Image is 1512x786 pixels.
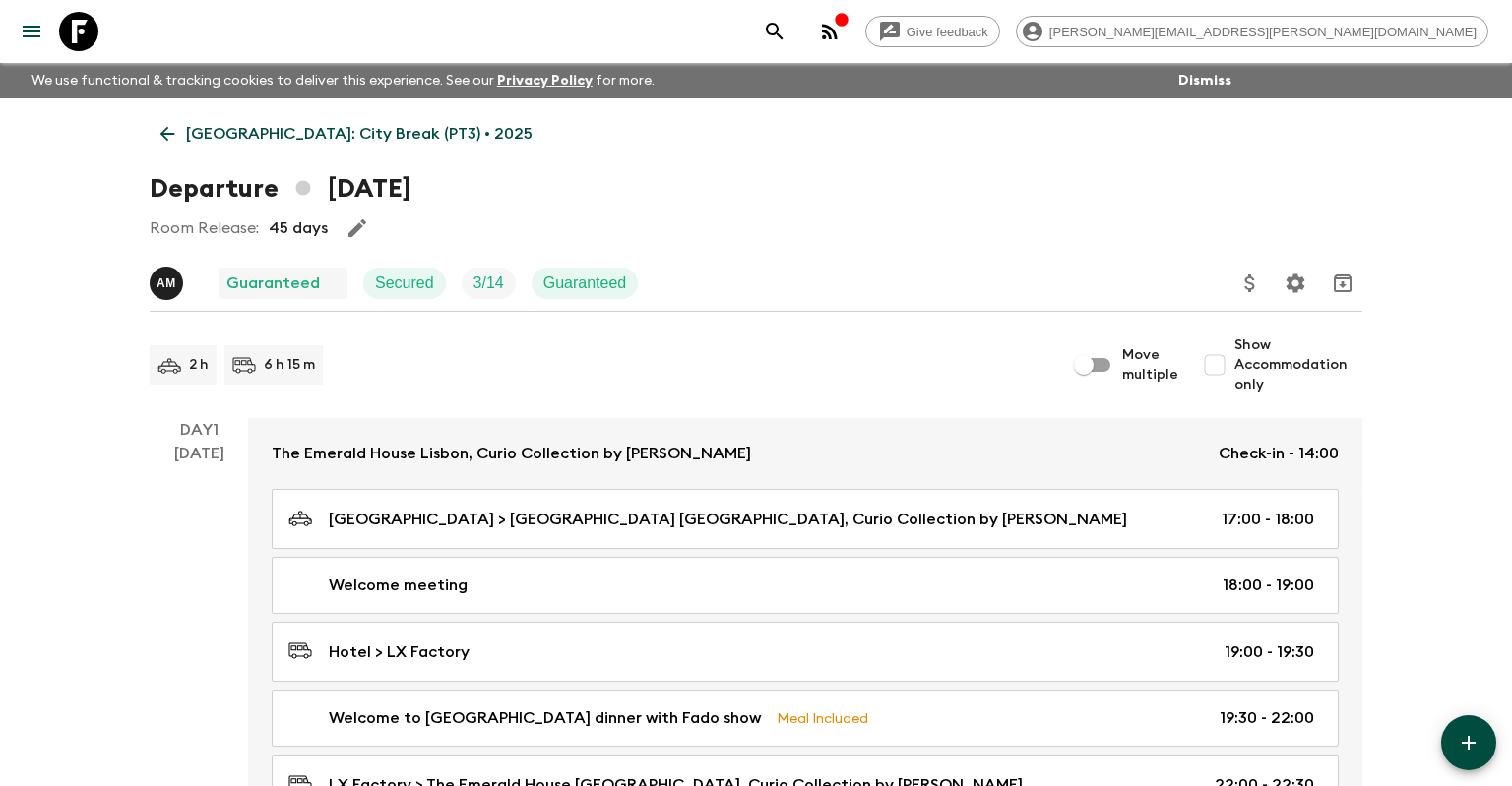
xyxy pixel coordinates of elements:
p: Hotel > LX Factory [329,640,470,664]
h1: Departure [DATE] [150,169,410,209]
p: Meal Included [777,707,868,729]
a: Welcome meeting18:00 - 19:00 [272,557,1339,614]
p: 19:30 - 22:00 [1220,706,1314,730]
a: Hotel > LX Factory19:00 - 19:30 [272,622,1339,682]
p: 19:00 - 19:30 [1225,640,1314,664]
p: Guaranteed [226,272,320,295]
p: 3 / 14 [473,272,504,295]
button: Update Price, Early Bird Discount and Costs [1230,264,1270,303]
div: [PERSON_NAME][EMAIL_ADDRESS][PERSON_NAME][DOMAIN_NAME] [1016,16,1488,47]
span: Ana Margarida Moura [150,272,187,288]
span: Give feedback [896,25,999,39]
span: Show Accommodation only [1234,335,1362,394]
button: Archive (Completed, Cancelled or Unsynced Departures only) [1323,264,1362,303]
p: Secured [375,272,434,295]
a: [GEOGRAPHIC_DATA] > [GEOGRAPHIC_DATA] [GEOGRAPHIC_DATA], Curio Collection by [PERSON_NAME]17:00 -... [272,489,1339,549]
p: 45 days [269,216,328,240]
span: Move multiple [1122,345,1179,385]
a: The Emerald House Lisbon, Curio Collection by [PERSON_NAME]Check-in - 14:00 [248,418,1362,489]
div: Secured [363,268,446,299]
p: A M [157,275,176,291]
button: Dismiss [1173,67,1236,94]
p: 18:00 - 19:00 [1223,574,1314,597]
p: [GEOGRAPHIC_DATA]: City Break (PT3) • 2025 [186,122,533,146]
button: menu [12,12,51,51]
button: search adventures [755,12,794,51]
p: [GEOGRAPHIC_DATA] > [GEOGRAPHIC_DATA] [GEOGRAPHIC_DATA], Curio Collection by [PERSON_NAME] [329,508,1127,531]
p: Welcome to [GEOGRAPHIC_DATA] dinner with Fado show [329,706,761,730]
p: 2 h [189,355,209,375]
button: AM [150,267,187,300]
p: Day 1 [150,418,248,442]
p: We use functional & tracking cookies to deliver this experience. See our for more. [24,63,662,98]
a: [GEOGRAPHIC_DATA]: City Break (PT3) • 2025 [150,114,543,153]
span: [PERSON_NAME][EMAIL_ADDRESS][PERSON_NAME][DOMAIN_NAME] [1039,25,1487,39]
p: 6 h 15 m [264,355,315,375]
p: Room Release: [150,216,259,240]
a: Welcome to [GEOGRAPHIC_DATA] dinner with Fado showMeal Included19:30 - 22:00 [272,690,1339,747]
a: Give feedback [865,16,1000,47]
a: Privacy Policy [497,74,593,88]
p: The Emerald House Lisbon, Curio Collection by [PERSON_NAME] [272,442,751,465]
p: Check-in - 14:00 [1219,442,1339,465]
p: 17:00 - 18:00 [1222,508,1314,531]
p: Guaranteed [543,272,627,295]
div: Trip Fill [462,268,516,299]
p: Welcome meeting [329,574,468,597]
button: Settings [1276,264,1315,303]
